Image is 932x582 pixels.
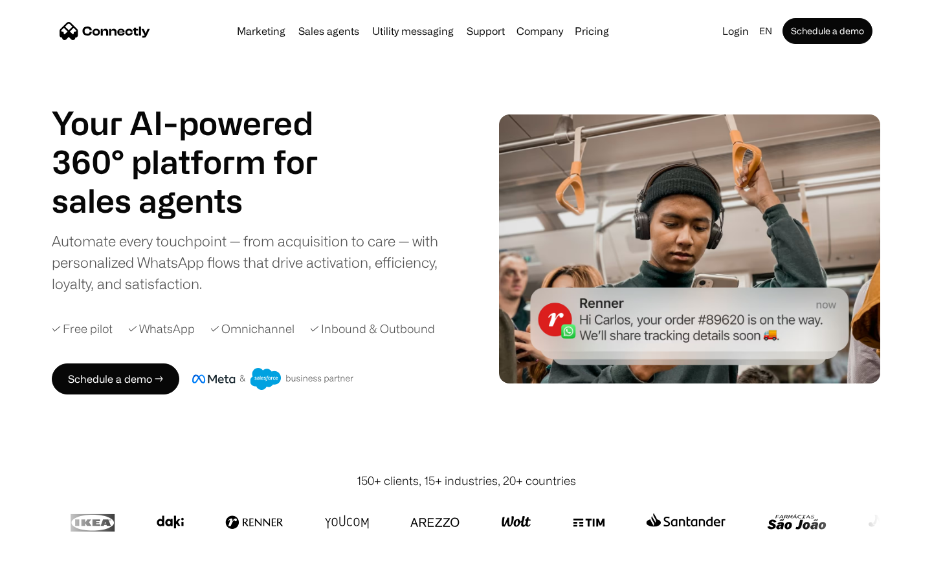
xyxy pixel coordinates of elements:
[461,26,510,36] a: Support
[357,472,576,490] div: 150+ clients, 15+ industries, 20+ countries
[513,22,567,40] div: Company
[60,21,150,41] a: home
[52,181,349,220] h1: sales agents
[516,22,563,40] div: Company
[754,22,780,40] div: en
[52,363,179,394] a: Schedule a demo →
[310,320,435,338] div: ✓ Inbound & Outbound
[192,368,354,390] img: Meta and Salesforce business partner badge.
[52,103,349,181] h1: Your AI-powered 360° platform for
[128,320,195,338] div: ✓ WhatsApp
[52,181,349,220] div: carousel
[367,26,459,36] a: Utility messaging
[232,26,291,36] a: Marketing
[52,320,113,338] div: ✓ Free pilot
[717,22,754,40] a: Login
[759,22,772,40] div: en
[26,559,78,577] ul: Language list
[570,26,614,36] a: Pricing
[52,230,460,294] div: Automate every touchpoint — from acquisition to care — with personalized WhatsApp flows that driv...
[13,558,78,577] aside: Language selected: English
[210,320,294,338] div: ✓ Omnichannel
[52,181,349,220] div: 1 of 4
[782,18,872,44] a: Schedule a demo
[293,26,364,36] a: Sales agents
